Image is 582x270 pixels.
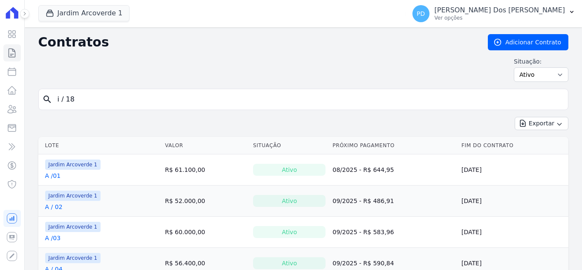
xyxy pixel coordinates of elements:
h2: Contratos [38,35,474,50]
p: [PERSON_NAME] Dos [PERSON_NAME] [435,6,565,15]
label: Situação: [514,57,568,66]
td: R$ 52.000,00 [161,186,250,217]
th: Valor [161,137,250,154]
th: Próximo Pagamento [329,137,458,154]
td: [DATE] [458,186,568,217]
td: [DATE] [458,154,568,186]
p: Ver opções [435,15,565,21]
th: Lote [38,137,162,154]
button: PD [PERSON_NAME] Dos [PERSON_NAME] Ver opções [406,2,582,26]
button: Jardim Arcoverde 1 [38,5,130,21]
i: search [42,94,52,105]
div: Ativo [253,195,326,207]
span: Jardim Arcoverde 1 [45,191,101,201]
td: [DATE] [458,217,568,248]
span: Jardim Arcoverde 1 [45,222,101,232]
td: R$ 60.000,00 [161,217,250,248]
div: Ativo [253,226,326,238]
td: R$ 61.100,00 [161,154,250,186]
a: Adicionar Contrato [488,34,568,50]
div: Ativo [253,257,326,269]
th: Situação [250,137,329,154]
div: Ativo [253,164,326,176]
a: A /01 [45,171,61,180]
button: Exportar [515,117,568,130]
a: 09/2025 - R$ 583,96 [332,229,394,235]
a: 09/2025 - R$ 486,91 [332,197,394,204]
a: A /03 [45,234,61,242]
th: Fim do Contrato [458,137,568,154]
a: 09/2025 - R$ 590,84 [332,260,394,267]
span: Jardim Arcoverde 1 [45,253,101,263]
span: PD [417,11,425,17]
a: A / 02 [45,203,63,211]
input: Buscar por nome do lote [52,91,565,108]
span: Jardim Arcoverde 1 [45,160,101,170]
a: 08/2025 - R$ 644,95 [332,166,394,173]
